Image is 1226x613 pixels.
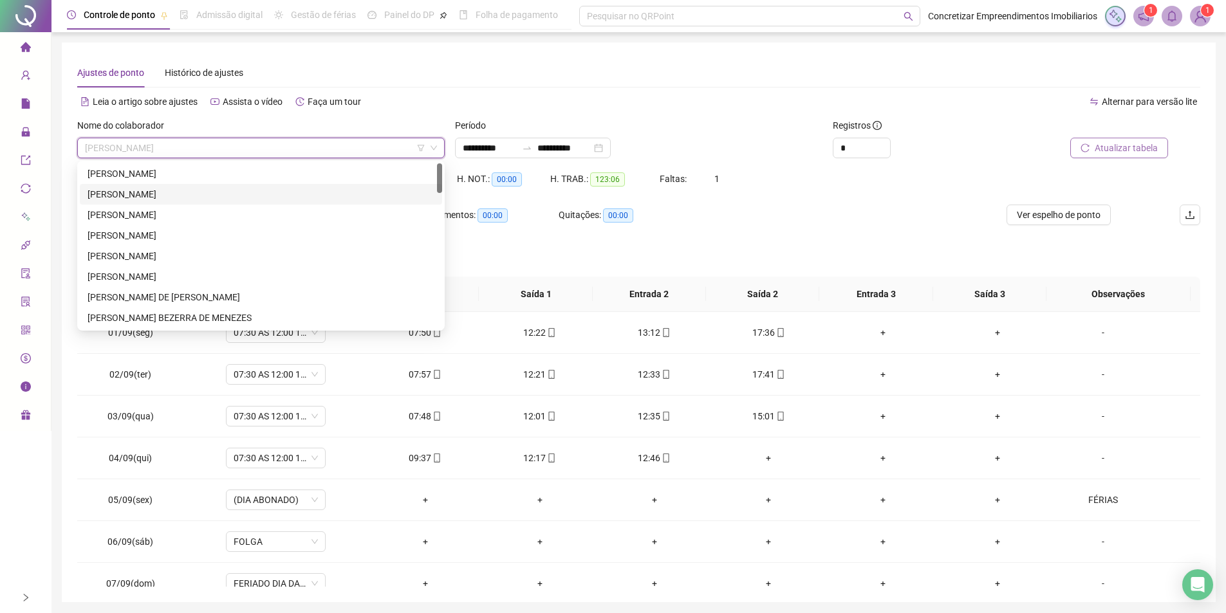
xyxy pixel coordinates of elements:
[180,10,189,19] span: file-done
[836,451,930,465] div: +
[21,404,31,430] span: gift
[80,205,442,225] div: ANA KAROLINE SARAIVA MARIANO
[88,290,434,304] div: [PERSON_NAME] DE [PERSON_NAME]
[660,174,689,184] span: Faltas:
[722,409,816,423] div: 15:01
[493,535,587,549] div: +
[165,68,243,78] span: Histórico de ajustes
[291,10,356,20] span: Gestão de férias
[88,187,434,201] div: [PERSON_NAME]
[836,367,930,381] div: +
[88,249,434,263] div: [PERSON_NAME]
[295,97,304,106] span: history
[1090,97,1099,106] span: swap
[492,172,522,187] span: 00:00
[107,536,153,547] span: 06/09(sáb)
[417,144,425,152] span: filter
[88,167,434,181] div: [PERSON_NAME]
[384,10,434,20] span: Painel do DP
[722,325,816,340] div: 17:36
[21,149,31,175] span: export
[93,96,198,107] span: Leia o artigo sobre ajustes
[80,266,442,287] div: BIANCA ALVES OLIVEIRA
[775,328,785,337] span: mobile
[21,121,31,147] span: lock
[836,409,930,423] div: +
[1081,143,1090,152] span: reload
[109,453,152,463] span: 04/09(qui)
[84,10,155,20] span: Controle de ponto
[1046,277,1191,312] th: Observações
[378,535,472,549] div: +
[21,93,31,118] span: file
[836,493,930,507] div: +
[106,578,155,589] span: 07/09(dom)
[1057,287,1180,301] span: Observações
[546,328,556,337] span: mobile
[608,325,701,340] div: 13:12
[1166,10,1178,22] span: bell
[234,574,318,593] span: FERIADO DIA DA INDEPENDÊNCIA
[722,576,816,590] div: +
[459,10,468,19] span: book
[88,208,434,222] div: [PERSON_NAME]
[546,412,556,421] span: mobile
[85,138,437,158] span: RAYANE FERREIRA DE CARVALHO
[603,208,633,223] span: 00:00
[1149,6,1153,15] span: 1
[951,367,1045,381] div: +
[550,172,660,187] div: H. TRAB.:
[493,325,587,340] div: 12:22
[80,97,89,106] span: file-text
[108,327,153,338] span: 01/09(seg)
[660,370,671,379] span: mobile
[1070,138,1168,158] button: Atualizar tabela
[951,409,1045,423] div: +
[722,493,816,507] div: +
[608,576,701,590] div: +
[522,143,532,153] span: to
[836,576,930,590] div: +
[1191,6,1210,26] img: 19581
[1065,325,1141,340] div: -
[378,409,472,423] div: 07:48
[1205,6,1210,15] span: 1
[21,347,31,373] span: dollar
[107,411,154,421] span: 03/09(qua)
[196,10,263,20] span: Admissão digital
[308,96,361,107] span: Faça um tour
[274,10,283,19] span: sun
[836,325,930,340] div: +
[951,535,1045,549] div: +
[431,370,441,379] span: mobile
[1065,535,1141,549] div: -
[21,262,31,288] span: audit
[234,490,318,509] span: (DIA ABONADO)
[819,277,933,312] th: Entrada 3
[493,493,587,507] div: +
[80,184,442,205] div: ALESSANDRA OLIVEIRA VIEIRA
[546,370,556,379] span: mobile
[493,576,587,590] div: +
[21,376,31,401] span: info-circle
[593,277,706,312] th: Entrada 2
[1017,208,1101,222] span: Ver espelho de ponto
[722,535,816,549] div: +
[608,493,701,507] div: +
[378,325,472,340] div: 07:50
[608,451,701,465] div: 12:46
[80,287,442,307] div: BRUNO JANUARIO DE SANTANA
[21,36,31,62] span: home
[21,291,31,316] span: solution
[775,412,785,421] span: mobile
[88,270,434,284] div: [PERSON_NAME]
[478,208,508,223] span: 00:00
[21,593,30,602] span: right
[660,412,671,421] span: mobile
[418,208,559,223] div: Lançamentos:
[88,311,434,325] div: [PERSON_NAME] BEZERRA DE MENEZES
[660,328,671,337] span: mobile
[378,576,472,590] div: +
[77,68,144,78] span: Ajustes de ponto
[431,412,441,421] span: mobile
